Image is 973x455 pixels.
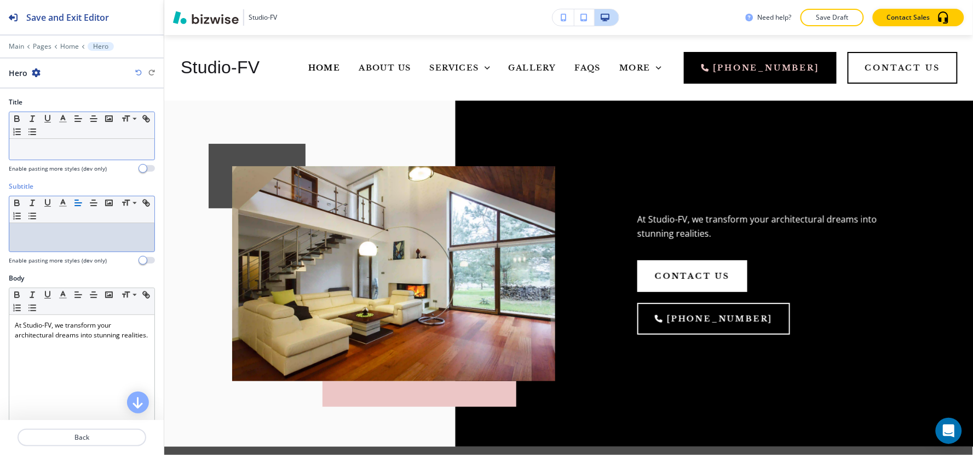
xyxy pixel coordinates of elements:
h2: Body [9,273,24,283]
h4: Studio-FV [181,57,260,79]
p: Contact Sales [887,13,930,22]
h2: Subtitle [9,182,33,191]
span: Services [430,63,479,73]
button: Back [18,429,146,446]
button: Hero [88,42,114,51]
button: Contact Us [848,52,958,84]
span: FAQs [575,63,601,73]
img: e98e3947aec86e92634940e59924e1b3.webp [232,166,555,381]
div: Open Intercom Messenger [936,418,962,444]
h2: Title [9,97,22,107]
a: [PHONE_NUMBER] [637,303,790,335]
div: More [619,62,661,73]
button: Studio-FV [173,9,277,26]
h4: Enable pasting more styles (dev only) [9,165,107,173]
button: Pages [33,43,51,50]
span: More [619,63,650,73]
p: Save Draft [815,13,850,22]
h4: Enable pasting more styles (dev only) [9,256,107,265]
p: At Studio-FV, we transform your architectural dreams into stunning realities. [637,213,906,241]
h2: Hero [9,67,27,79]
button: Save Draft [801,9,864,26]
button: Main [9,43,24,50]
span: About Us [359,63,411,73]
p: At Studio-FV, we transform your architectural dreams into stunning realities. [15,320,149,340]
a: [PHONE_NUMBER] [684,52,837,84]
div: Services [430,62,490,73]
h3: Need help? [758,13,792,22]
span: Home [308,63,341,73]
h2: Save and Exit Editor [26,11,109,24]
button: contact us [637,260,747,292]
p: Hero [93,43,108,50]
button: Contact Sales [873,9,964,26]
p: Back [19,433,145,442]
span: Gallery [509,63,556,73]
img: Bizwise Logo [173,11,239,24]
button: Home [60,43,79,50]
h3: Studio-FV [249,13,277,22]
